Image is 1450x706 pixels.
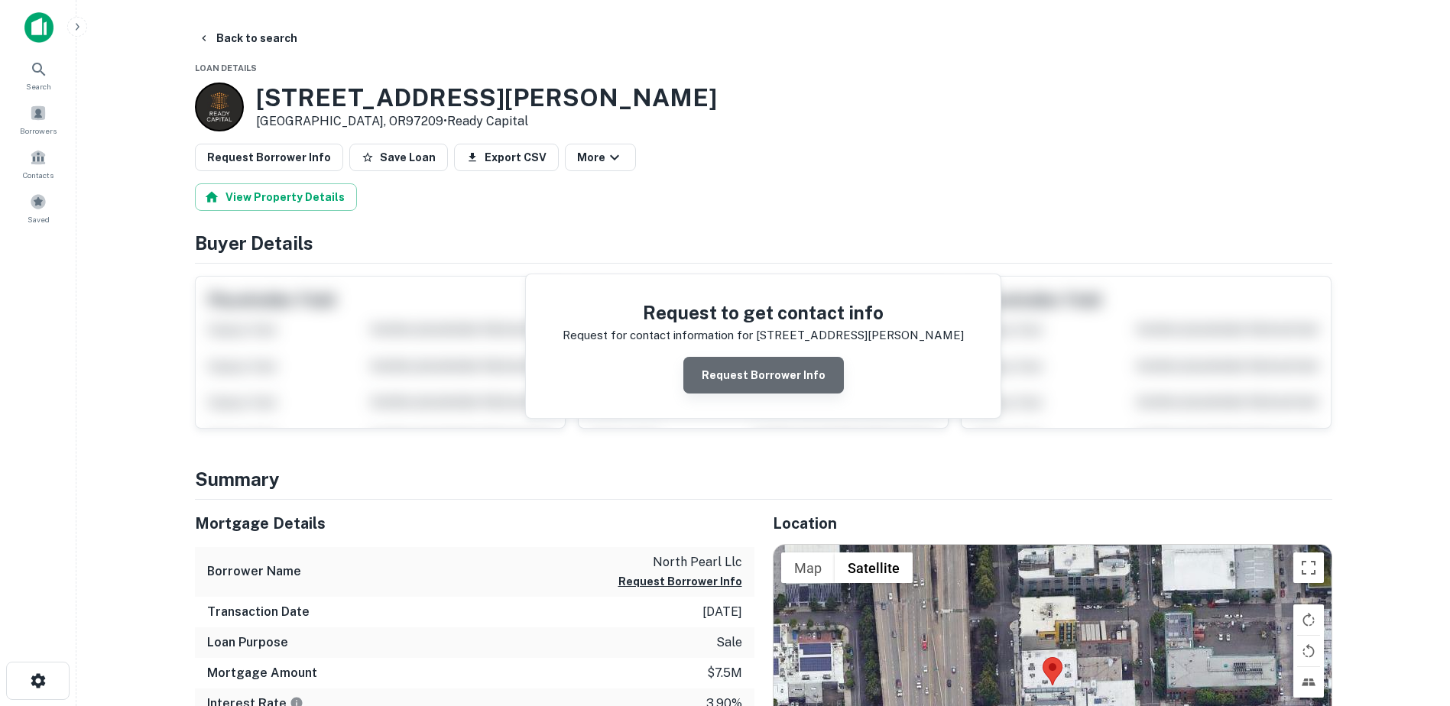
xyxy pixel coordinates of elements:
[192,24,303,52] button: Back to search
[781,552,835,583] button: Show street map
[195,63,257,73] span: Loan Details
[26,80,51,92] span: Search
[1293,636,1324,666] button: Rotate map counterclockwise
[1374,584,1450,657] iframe: Chat Widget
[716,633,742,652] p: sale
[5,99,72,140] a: Borrowers
[1293,667,1324,698] button: Tilt map
[773,512,1332,535] h5: Location
[447,114,528,128] a: Ready Capital
[707,664,742,682] p: $7.5m
[23,169,54,181] span: Contacts
[835,552,913,583] button: Show satellite imagery
[195,229,1332,257] h4: Buyer Details
[20,125,57,137] span: Borrowers
[563,299,964,326] h4: Request to get contact info
[565,144,636,171] button: More
[563,326,753,345] p: Request for contact information for
[454,144,559,171] button: Export CSV
[207,633,288,652] h6: Loan Purpose
[195,144,343,171] button: Request Borrower Info
[1293,552,1324,583] button: Toggle fullscreen view
[207,562,301,581] h6: Borrower Name
[28,213,50,225] span: Saved
[618,553,742,572] p: north pearl llc
[683,357,844,393] button: Request Borrower Info
[195,465,1332,493] h4: Summary
[256,83,717,112] h3: [STREET_ADDRESS][PERSON_NAME]
[24,12,54,43] img: capitalize-icon.png
[256,112,717,131] p: [GEOGRAPHIC_DATA], OR97209 •
[1293,604,1324,635] button: Rotate map clockwise
[5,187,72,228] a: Saved
[195,512,754,535] h5: Mortgage Details
[207,603,310,621] h6: Transaction Date
[618,572,742,591] button: Request Borrower Info
[702,603,742,621] p: [DATE]
[5,54,72,96] a: Search
[5,143,72,184] a: Contacts
[207,664,317,682] h6: Mortgage Amount
[195,183,357,211] button: View Property Details
[756,326,964,345] p: [STREET_ADDRESS][PERSON_NAME]
[349,144,448,171] button: Save Loan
